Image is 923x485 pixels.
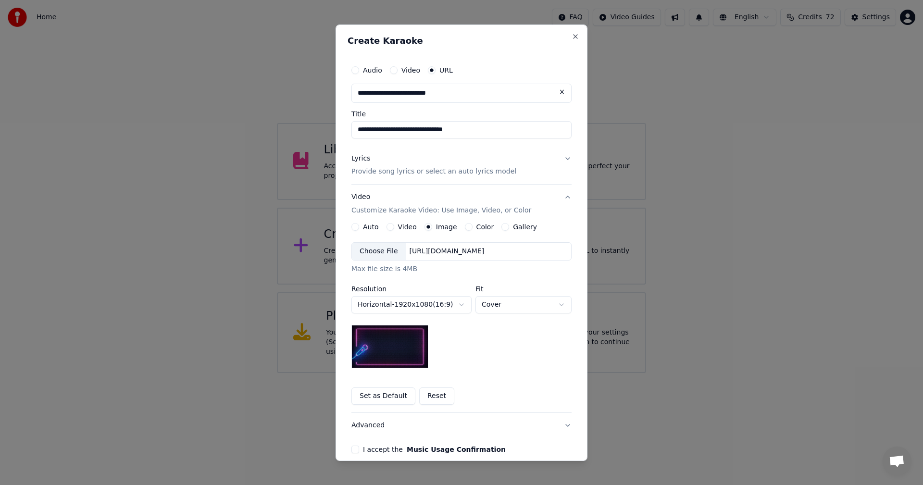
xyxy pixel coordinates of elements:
[363,66,382,73] label: Audio
[351,223,572,412] div: VideoCustomize Karaoke Video: Use Image, Video, or Color
[363,446,506,453] label: I accept the
[352,243,406,260] div: Choose File
[351,146,572,184] button: LyricsProvide song lyrics or select an auto lyrics model
[351,185,572,223] button: VideoCustomize Karaoke Video: Use Image, Video, or Color
[406,247,488,256] div: [URL][DOMAIN_NAME]
[351,264,572,274] div: Max file size is 4MB
[351,110,572,117] label: Title
[419,387,454,405] button: Reset
[351,153,370,163] div: Lyrics
[351,286,472,292] label: Resolution
[348,36,575,45] h2: Create Karaoke
[398,224,417,230] label: Video
[351,192,531,215] div: Video
[439,66,453,73] label: URL
[513,224,537,230] label: Gallery
[351,167,516,176] p: Provide song lyrics or select an auto lyrics model
[407,446,506,453] button: I accept the
[476,224,494,230] label: Color
[401,66,420,73] label: Video
[351,413,572,438] button: Advanced
[436,224,457,230] label: Image
[363,224,379,230] label: Auto
[351,387,415,405] button: Set as Default
[351,206,531,215] p: Customize Karaoke Video: Use Image, Video, or Color
[475,286,572,292] label: Fit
